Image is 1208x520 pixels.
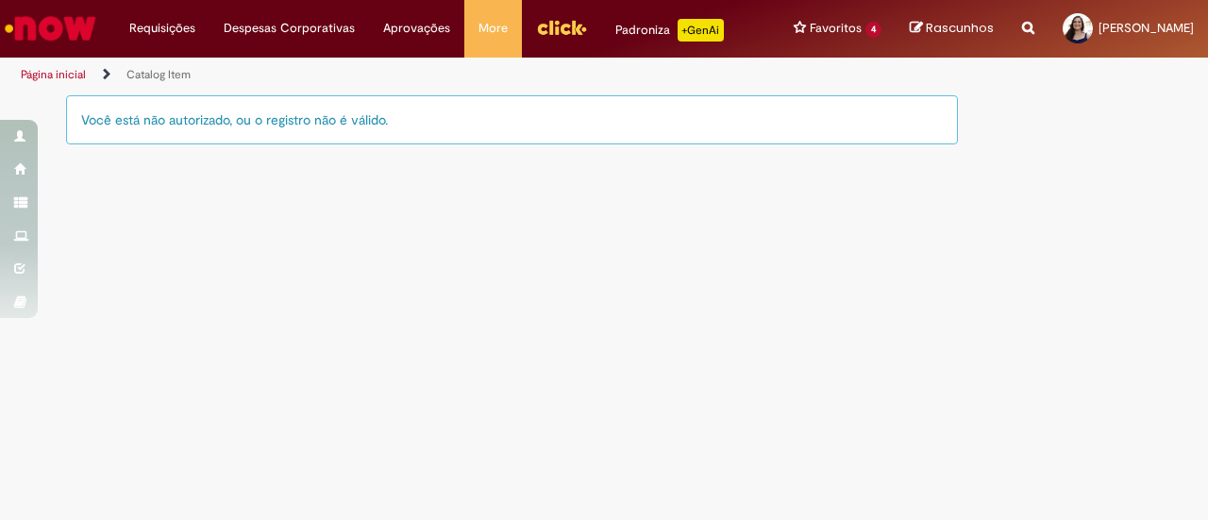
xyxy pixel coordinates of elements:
div: Padroniza [615,19,724,42]
img: ServiceNow [2,9,99,47]
img: click_logo_yellow_360x200.png [536,13,587,42]
p: +GenAi [678,19,724,42]
span: Aprovações [383,19,450,38]
span: Requisições [129,19,195,38]
a: Rascunhos [910,20,994,38]
ul: Trilhas de página [14,58,791,92]
a: Catalog Item [126,67,191,82]
a: Página inicial [21,67,86,82]
span: Favoritos [810,19,862,38]
div: Você está não autorizado, ou o registro não é válido. [66,95,958,144]
span: More [478,19,508,38]
span: Rascunhos [926,19,994,37]
span: [PERSON_NAME] [1099,20,1194,36]
span: Despesas Corporativas [224,19,355,38]
span: 4 [865,22,881,38]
